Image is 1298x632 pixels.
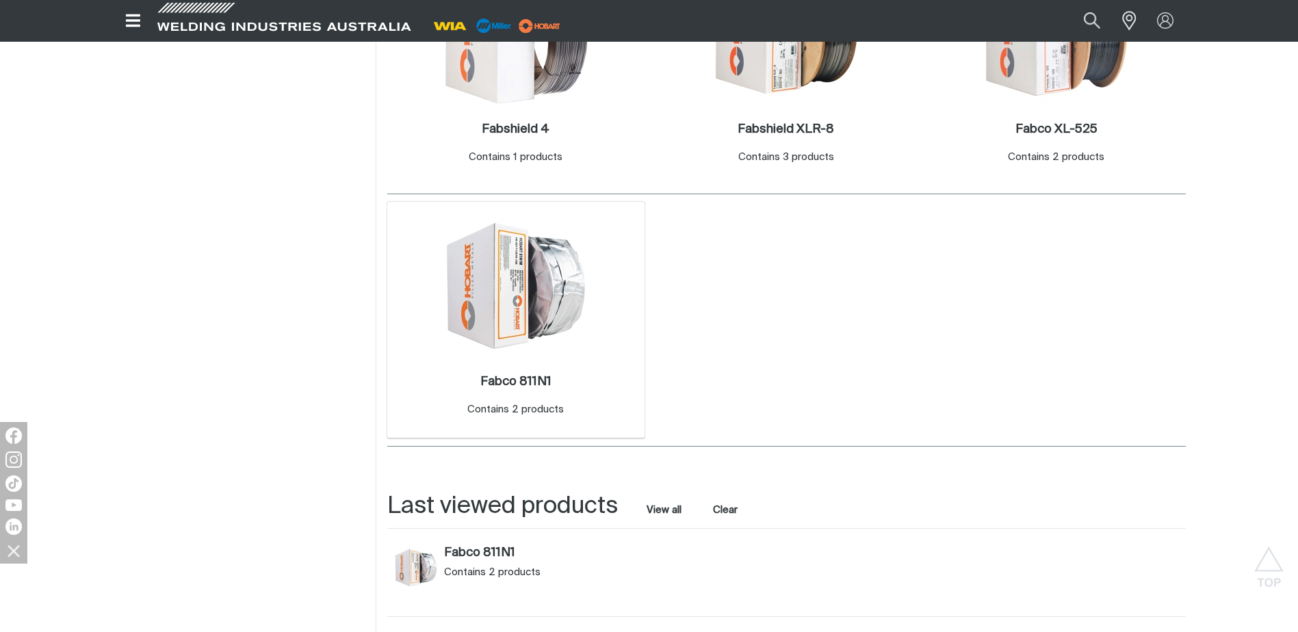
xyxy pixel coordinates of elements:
a: Fabshield XLR-8 [738,122,834,137]
a: Fabco 811N1 [480,374,551,390]
h2: Fabshield 4 [482,123,549,135]
img: miller [515,16,564,36]
article: Fabco 811N1 (Fabco 811N1) [387,542,653,603]
button: Clear all last viewed products [710,501,741,519]
h2: Fabco XL-525 [1015,123,1098,135]
a: Fabshield 4 [482,122,549,137]
img: YouTube [5,499,22,511]
h2: Last viewed products [387,491,618,522]
div: Contains 1 products [469,150,562,166]
h2: Fabco 811N1 [480,376,551,388]
div: Contains 2 products [467,402,564,418]
button: Scroll to top [1254,547,1284,577]
div: Contains 2 products [444,566,646,579]
img: hide socials [2,539,25,562]
div: Contains 3 products [738,150,834,166]
img: Fabco 811N1 [443,220,589,352]
img: LinkedIn [5,518,22,535]
button: Search products [1069,5,1115,36]
img: TikTok [5,475,22,492]
a: View all last viewed products [647,503,682,517]
input: Product name or item number... [1051,5,1115,36]
div: Contains 2 products [1008,150,1104,166]
a: miller [515,21,564,31]
a: Fabco 811N1 [444,546,646,561]
img: Facebook [5,427,22,444]
img: Instagram [5,451,22,468]
img: Fabco 811N1 [394,548,438,587]
h2: Fabshield XLR-8 [738,123,834,135]
a: Fabco XL-525 [1015,122,1098,137]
